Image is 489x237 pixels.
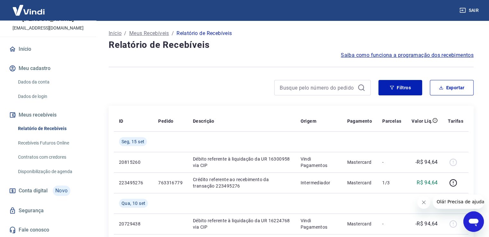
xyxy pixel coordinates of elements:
button: Meus recebíveis [8,108,88,122]
button: Filtros [378,80,422,95]
button: Sair [458,4,481,16]
span: Seg, 15 set [122,138,144,145]
a: Relatório de Recebíveis [15,122,88,135]
p: 20815260 [119,159,148,165]
p: -R$ 94,64 [415,158,438,166]
p: Pagamento [347,118,372,124]
span: Novo [53,186,70,196]
p: Mastercard [347,180,372,186]
iframe: Botão para abrir a janela de mensagens [463,211,484,232]
a: Conta digitalNovo [8,183,88,198]
a: Início [109,30,122,37]
p: Relatório de Recebíveis [177,30,232,37]
p: 763316779 [158,180,183,186]
p: Intermediador [300,180,337,186]
button: Meu cadastro [8,61,88,75]
a: Recebíveis Futuros Online [15,136,88,150]
p: 1/3 [382,180,401,186]
p: 20729438 [119,221,148,227]
iframe: Fechar mensagem [417,196,430,209]
p: ID [119,118,123,124]
p: -R$ 94,64 [415,220,438,228]
p: R$ 94,64 [417,179,438,187]
p: Descrição [193,118,214,124]
p: Crédito referente ao recebimento da transação 223495276 [193,176,290,189]
a: Saiba como funciona a programação dos recebimentos [341,51,474,59]
a: Disponibilização de agenda [15,165,88,178]
a: Início [8,42,88,56]
button: Exportar [430,80,474,95]
p: Vindi Pagamentos [300,217,337,230]
p: Tarifas [448,118,463,124]
p: Pedido [158,118,173,124]
p: Débito referente à liquidação da UR 16224768 via CIP [193,217,290,230]
a: Contratos com credores [15,151,88,164]
a: Meus Recebíveis [129,30,169,37]
input: Busque pelo número do pedido [280,83,355,92]
span: Conta digital [19,186,48,195]
a: Fale conosco [8,223,88,237]
p: Parcelas [382,118,401,124]
p: - [382,221,401,227]
a: Segurança [8,204,88,218]
a: Dados da conta [15,75,88,89]
p: / [124,30,126,37]
p: 223495276 [119,180,148,186]
p: / [172,30,174,37]
p: Mastercard [347,159,372,165]
a: Dados de login [15,90,88,103]
span: Qua, 10 set [122,200,145,206]
span: Olá! Precisa de ajuda? [4,4,54,10]
p: [EMAIL_ADDRESS][DOMAIN_NAME] [13,25,84,31]
p: Origem [300,118,316,124]
p: Valor Líq. [412,118,432,124]
p: - [382,159,401,165]
h4: Relatório de Recebíveis [109,39,474,51]
img: Vindi [8,0,50,20]
p: Vindi Pagamentos [300,156,337,169]
p: [PERSON_NAME] [22,15,74,22]
p: Débito referente à liquidação da UR 16300958 via CIP [193,156,290,169]
iframe: Mensagem da empresa [433,195,484,209]
p: Mastercard [347,221,372,227]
